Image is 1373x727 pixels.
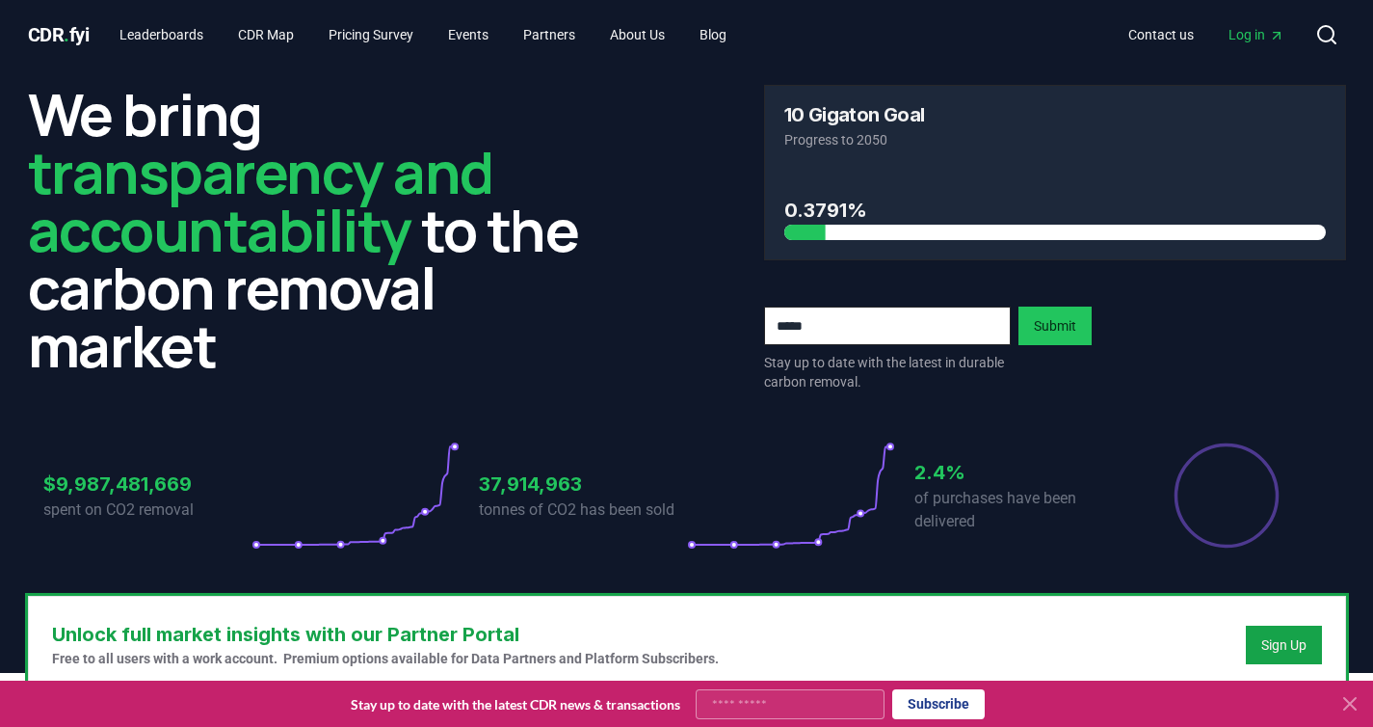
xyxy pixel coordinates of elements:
[43,498,251,522] p: spent on CO2 removal
[28,23,90,46] span: CDR fyi
[43,470,251,498] h3: $9,987,481,669
[479,498,687,522] p: tonnes of CO2 has been sold
[52,649,719,668] p: Free to all users with a work account. Premium options available for Data Partners and Platform S...
[1213,17,1300,52] a: Log in
[52,620,719,649] h3: Unlock full market insights with our Partner Portal
[784,196,1326,225] h3: 0.3791%
[28,21,90,48] a: CDR.fyi
[684,17,742,52] a: Blog
[28,132,493,269] span: transparency and accountability
[64,23,69,46] span: .
[104,17,219,52] a: Leaderboards
[784,130,1326,149] p: Progress to 2050
[594,17,680,52] a: About Us
[1113,17,1300,52] nav: Main
[223,17,309,52] a: CDR Map
[433,17,504,52] a: Events
[914,487,1122,533] p: of purchases have been delivered
[104,17,742,52] nav: Main
[28,85,610,374] h2: We bring to the carbon removal market
[1228,25,1284,44] span: Log in
[764,353,1011,391] p: Stay up to date with the latest in durable carbon removal.
[479,470,687,498] h3: 37,914,963
[1018,307,1092,345] button: Submit
[1173,442,1281,550] div: Percentage of sales delivered
[1261,635,1307,655] a: Sign Up
[1246,626,1322,664] button: Sign Up
[313,17,429,52] a: Pricing Survey
[508,17,591,52] a: Partners
[784,105,925,124] h3: 10 Gigaton Goal
[914,458,1122,487] h3: 2.4%
[1113,17,1209,52] a: Contact us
